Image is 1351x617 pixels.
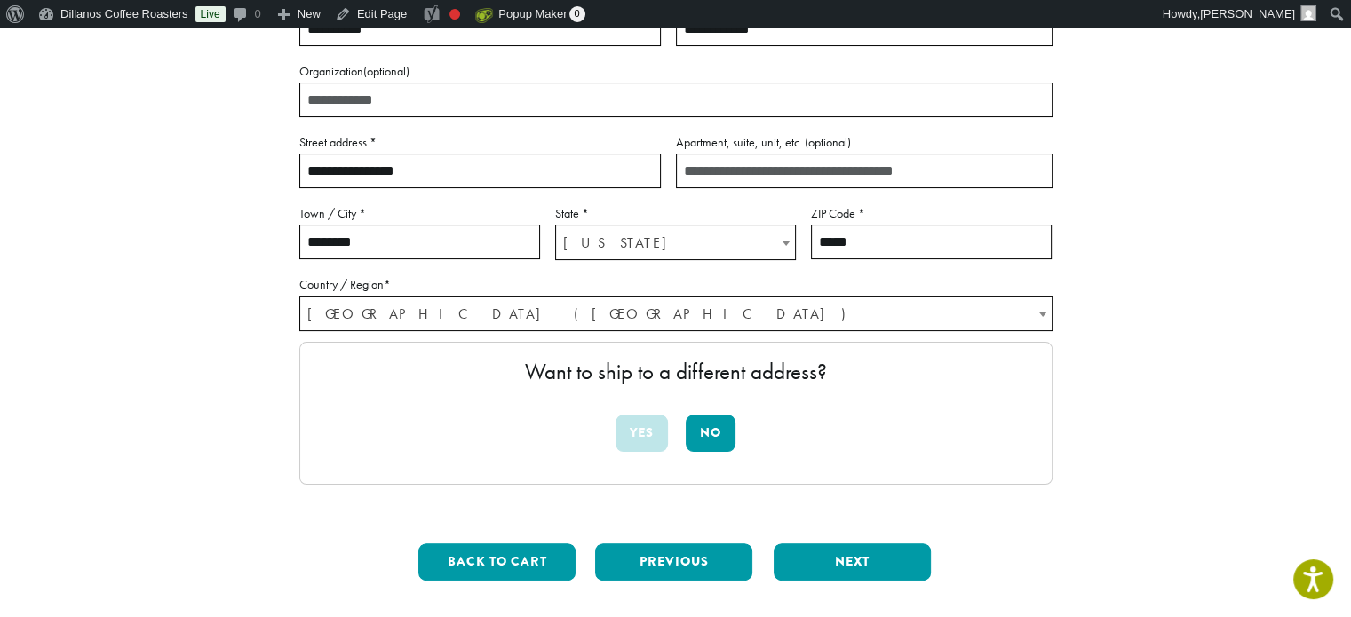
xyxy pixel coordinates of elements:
span: 0 [569,6,585,22]
span: (optional) [363,63,409,79]
span: (optional) [805,134,851,150]
span: Country / Region [299,296,1053,331]
span: Washington [556,225,795,260]
label: Apartment, suite, unit, etc. [676,131,1053,154]
a: Live [195,6,226,22]
span: [PERSON_NAME] [1200,7,1295,20]
span: State [555,225,796,260]
button: Previous [595,543,752,581]
button: Yes [616,415,668,452]
button: Back to cart [418,543,576,581]
div: Focus keyphrase not set [449,9,460,20]
p: Want to ship to a different address? [318,360,1034,383]
label: ZIP Code [811,202,1052,225]
label: Town / City [299,202,540,225]
button: Next [774,543,931,581]
label: Street address [299,131,661,154]
label: State [555,202,796,225]
button: No [686,415,735,452]
span: United States (US) [300,297,1052,331]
